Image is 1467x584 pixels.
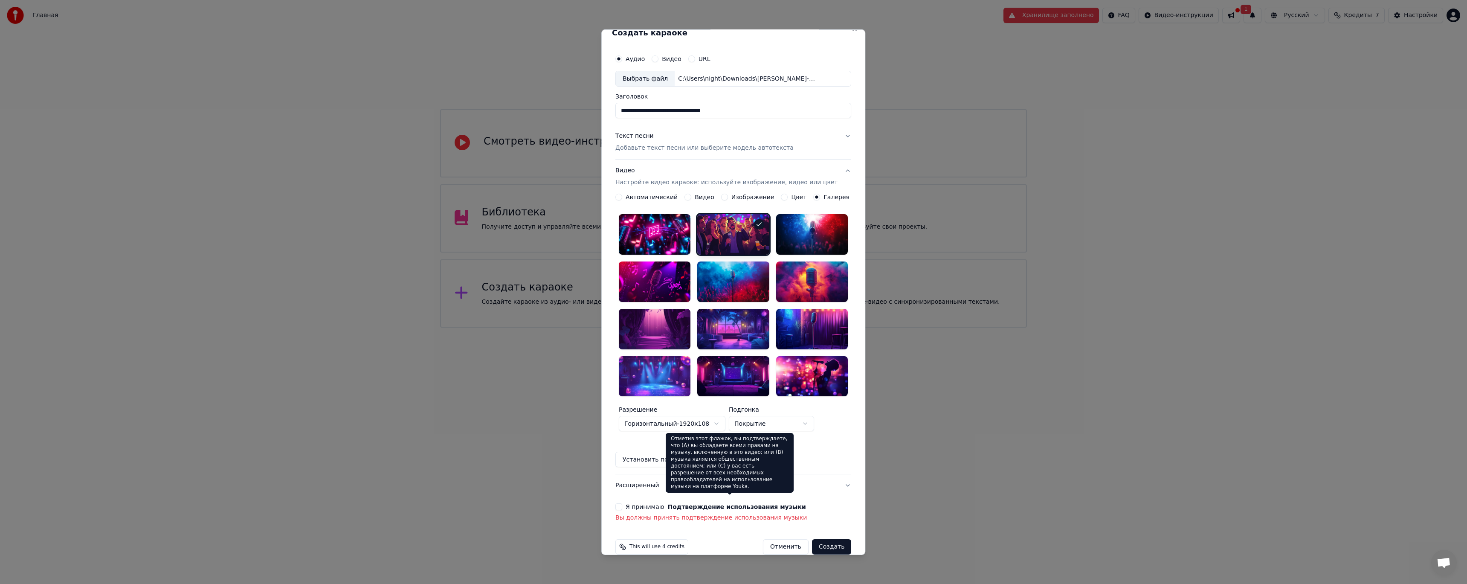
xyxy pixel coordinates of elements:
[612,29,855,36] h2: Создать караоке
[615,452,713,467] button: Установить по умолчанию
[668,504,806,510] button: Я принимаю
[791,194,807,200] label: Цвет
[615,144,794,152] p: Добавьте текст песни или выберите модель автотекста
[662,55,681,61] label: Видео
[699,55,710,61] label: URL
[615,194,851,474] div: ВидеоНастройте видео караоке: используйте изображение, видео или цвет
[824,194,850,200] label: Галерея
[619,407,725,413] label: Разрешение
[615,178,838,187] p: Настройте видео караоке: используйте изображение, видео или цвет
[626,504,806,510] label: Я принимаю
[666,433,794,493] div: Отметив этот флажок, вы подтверждаете, что (A) вы обладаете всеми правами на музыку, включенную в...
[615,514,851,522] p: Вы должны принять подтверждение использования музыки
[615,474,851,497] button: Расширенный
[615,93,851,99] label: Заголовок
[629,543,684,550] span: This will use 4 credits
[626,55,645,61] label: Аудио
[695,194,714,200] label: Видео
[731,194,774,200] label: Изображение
[626,194,678,200] label: Автоматический
[763,539,809,555] button: Отменить
[615,125,851,159] button: Текст песниДобавьте текст песни или выберите модель автотекста
[615,166,838,187] div: Видео
[615,160,851,194] button: ВидеоНастройте видео караоке: используйте изображение, видео или цвет
[812,539,851,555] button: Создать
[675,74,820,83] div: C:\Users\night\Downloads\[PERSON_NAME]-_Beregite_svoikh_blizkikh_78118785.mp3
[616,71,675,86] div: Выбрать файл
[615,132,654,140] div: Текст песни
[729,407,814,413] label: Подгонка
